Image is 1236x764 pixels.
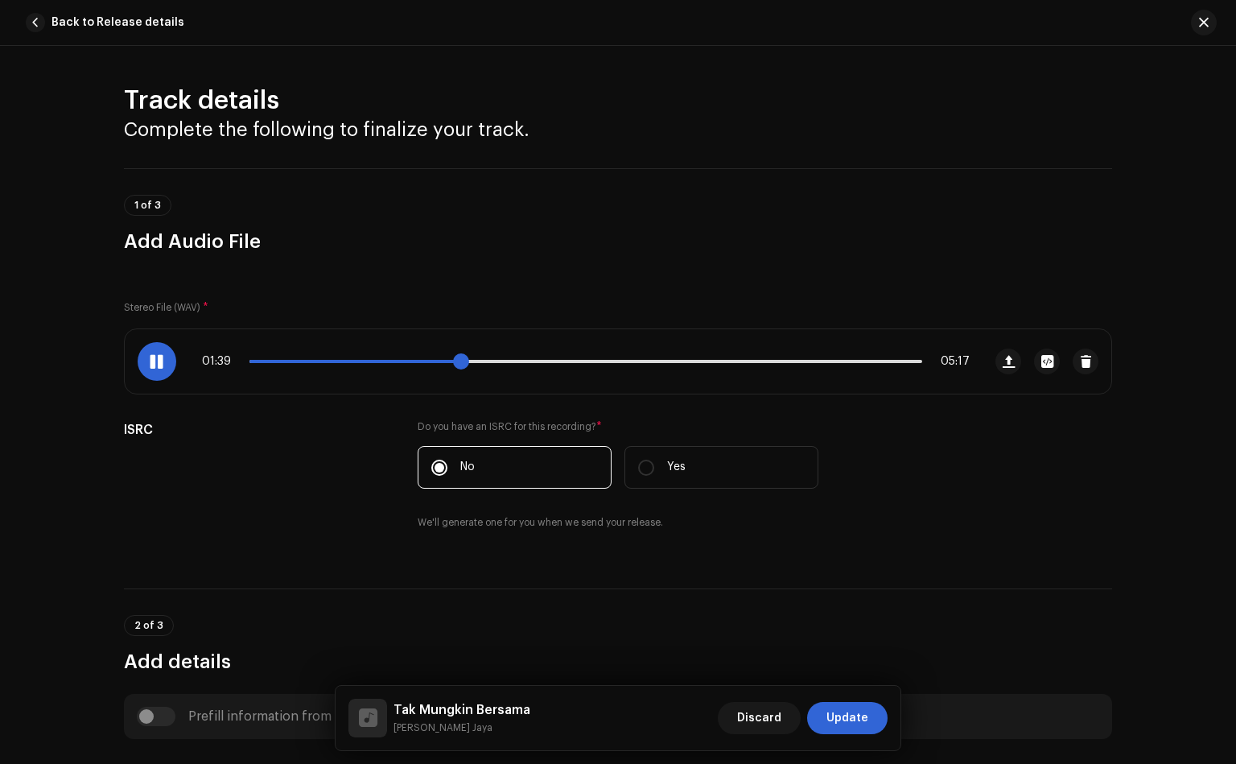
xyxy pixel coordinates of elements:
span: 05:17 [929,355,970,368]
h5: ISRC [124,420,392,440]
h3: Complete the following to finalize your track. [124,117,1112,142]
p: No [460,459,475,476]
p: Yes [667,459,686,476]
h2: Track details [124,85,1112,117]
h3: Add Audio File [124,229,1112,254]
h3: Add details [124,649,1112,675]
label: Do you have an ISRC for this recording? [418,420,818,433]
small: We'll generate one for you when we send your release. [418,514,663,531]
